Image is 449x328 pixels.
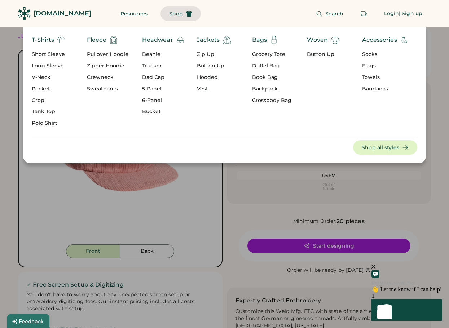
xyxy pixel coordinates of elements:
button: Resources [112,6,156,21]
div: Polo Shirt [32,120,66,127]
span: Search [325,11,344,16]
img: Rendered Logo - Screens [18,7,31,20]
div: Fleece [87,36,106,44]
img: t-shirt%20%282%29.svg [57,36,66,44]
div: 6-Panel [142,97,185,104]
div: Headwear [142,36,173,44]
div: Accessories [362,36,397,44]
span: Shop [169,11,183,16]
div: Crewneck [87,74,128,81]
div: Socks [362,51,409,58]
div: T-Shirts [32,36,54,44]
div: Towels [362,74,409,81]
div: Button Up [197,62,231,70]
div: Dad Cap [142,74,185,81]
img: shirt.svg [331,36,339,44]
button: Retrieve an order [357,6,371,21]
div: Crop [32,97,66,104]
div: Zipper Hoodie [87,62,128,70]
div: | Sign up [399,10,422,17]
div: Jackets [197,36,220,44]
div: Bags [252,36,267,44]
img: jacket%20%281%29.svg [223,36,231,44]
div: Tank Top [32,108,66,115]
img: Totebag-01.svg [270,36,278,44]
div: Trucker [142,62,185,70]
div: Button Up [307,51,339,58]
div: Pocket [32,85,66,93]
div: Backpack [252,85,291,93]
div: Book Bag [252,74,291,81]
div: Long Sleeve [32,62,66,70]
div: 5-Panel [142,85,185,93]
div: Duffel Bag [252,62,291,70]
div: [DOMAIN_NAME] [34,9,91,18]
button: Shop [160,6,201,21]
div: Zip Up [197,51,231,58]
div: Pullover Hoodie [87,51,128,58]
div: Beanie [142,51,185,58]
div: Woven [307,36,328,44]
div: Login [384,10,399,17]
img: accessories-ab-01.svg [400,36,409,44]
iframe: Front Chat [328,238,447,327]
div: Bandanas [362,85,409,93]
img: hoodie.svg [109,36,118,44]
button: Search [307,6,352,21]
div: Sweatpants [87,85,128,93]
div: Crossbody Bag [252,97,291,104]
div: Flags [362,62,409,70]
div: Vest [197,85,231,93]
div: Hooded [197,74,231,81]
div: Grocery Tote [252,51,291,58]
div: Bucket [142,108,185,115]
div: V-Neck [32,74,66,81]
div: Short Sleeve [32,51,66,58]
button: Shop all styles [353,140,417,155]
img: beanie.svg [176,36,185,44]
